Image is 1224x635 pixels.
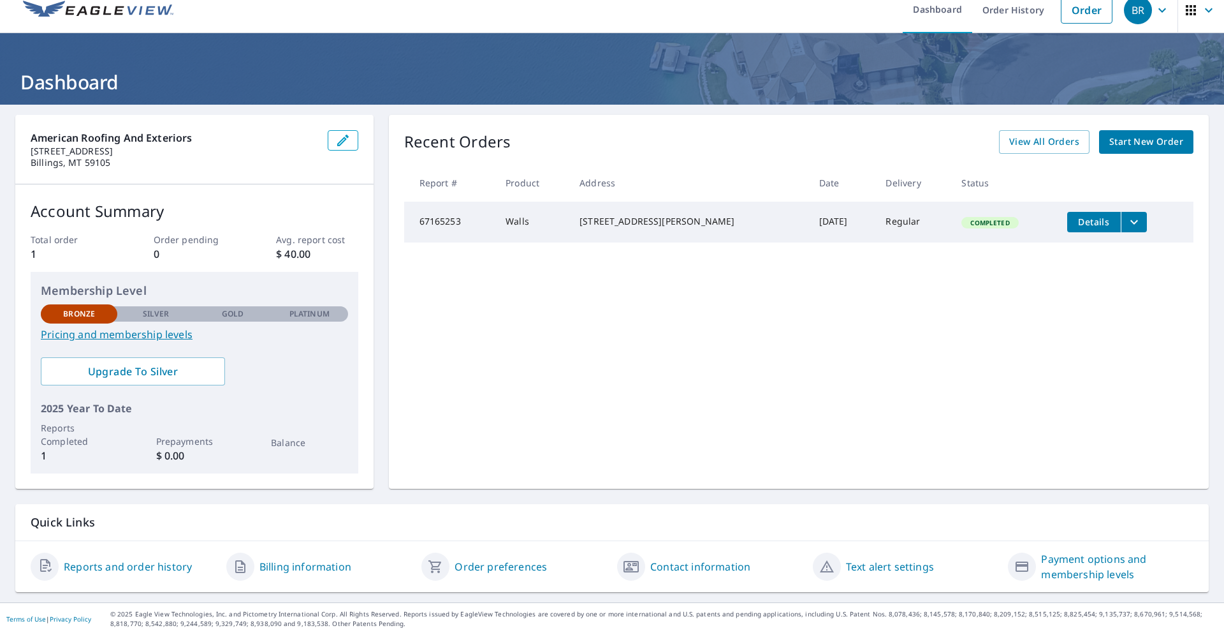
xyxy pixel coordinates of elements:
a: Contact information [650,559,750,574]
p: Platinum [289,308,330,320]
span: Start New Order [1109,134,1183,150]
td: [DATE] [809,202,876,243]
span: Completed [963,218,1017,227]
td: Walls [495,202,569,243]
td: 67165253 [404,202,495,243]
a: Reports and order history [64,559,192,574]
td: Regular [875,202,951,243]
p: 0 [154,246,235,262]
th: Product [495,164,569,202]
p: $ 40.00 [276,246,358,262]
p: Recent Orders [404,130,511,154]
a: Pricing and membership levels [41,327,348,342]
p: 1 [31,246,112,262]
a: Billing information [259,559,351,574]
a: Terms of Use [6,615,46,624]
img: EV Logo [23,1,173,20]
p: Gold [222,308,244,320]
p: Prepayments [156,435,233,448]
p: American Roofing And Exteriors [31,130,317,146]
p: Membership Level [41,282,348,299]
p: Account Summary [31,200,358,223]
span: Upgrade To Silver [51,364,215,378]
p: Quick Links [31,514,1193,530]
span: View All Orders [1009,134,1079,150]
th: Date [809,164,876,202]
p: $ 0.00 [156,448,233,463]
p: Balance [271,436,347,449]
button: filesDropdownBtn-67165253 [1121,212,1147,232]
p: Silver [143,308,170,320]
a: Upgrade To Silver [41,357,225,385]
p: © 2025 Eagle View Technologies, Inc. and Pictometry International Corp. All Rights Reserved. Repo... [110,609,1218,629]
a: Text alert settings [846,559,934,574]
a: Payment options and membership levels [1041,551,1193,582]
p: Bronze [63,308,95,320]
h1: Dashboard [15,69,1209,95]
th: Status [951,164,1057,202]
button: detailsBtn-67165253 [1067,212,1121,232]
th: Delivery [875,164,951,202]
p: Billings, MT 59105 [31,157,317,168]
a: Start New Order [1099,130,1193,154]
th: Address [569,164,809,202]
a: View All Orders [999,130,1089,154]
p: 2025 Year To Date [41,401,348,416]
p: Reports Completed [41,421,117,448]
a: Order preferences [455,559,547,574]
p: Avg. report cost [276,233,358,246]
th: Report # [404,164,495,202]
p: [STREET_ADDRESS] [31,146,317,157]
span: Details [1075,216,1113,228]
div: [STREET_ADDRESS][PERSON_NAME] [579,215,799,228]
p: | [6,615,91,623]
p: Order pending [154,233,235,246]
p: 1 [41,448,117,463]
p: Total order [31,233,112,246]
a: Privacy Policy [50,615,91,624]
